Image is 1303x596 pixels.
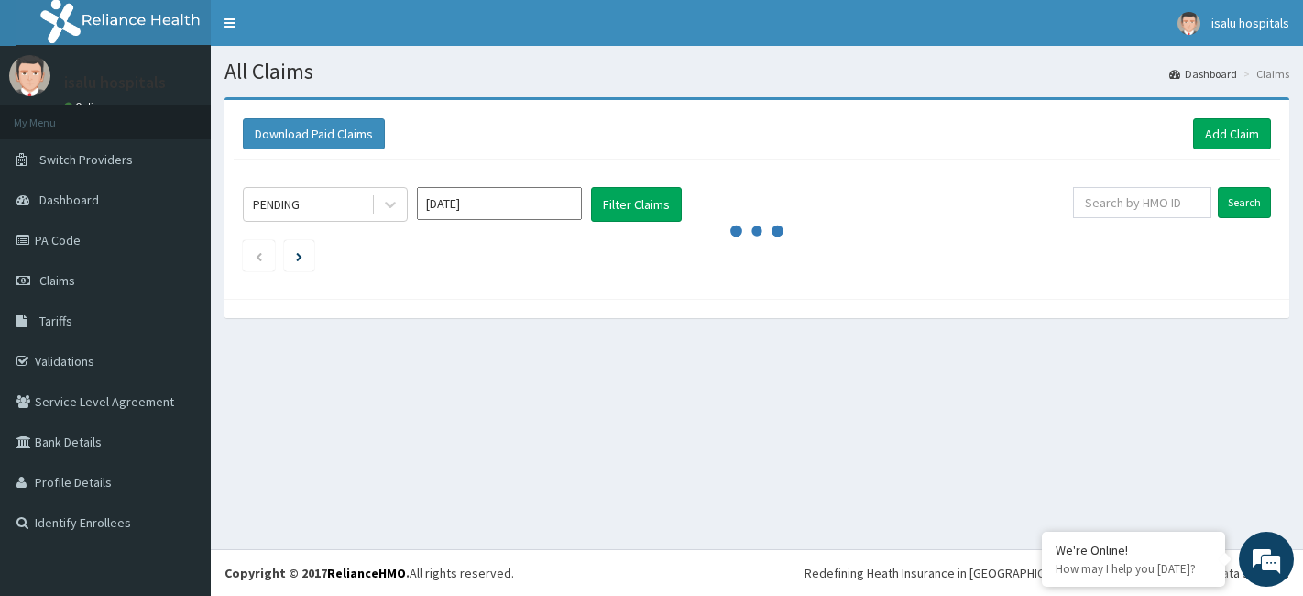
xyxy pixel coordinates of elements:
input: Select Month and Year [417,187,582,220]
span: Tariffs [39,313,72,329]
a: Dashboard [1169,66,1237,82]
img: User Image [9,55,50,96]
li: Claims [1239,66,1289,82]
button: Download Paid Claims [243,118,385,149]
strong: Copyright © 2017 . [224,565,410,581]
img: User Image [1177,12,1200,35]
input: Search by HMO ID [1073,187,1211,218]
p: How may I help you today? [1056,561,1211,577]
span: Dashboard [39,192,99,208]
h1: All Claims [224,60,1289,83]
footer: All rights reserved. [211,549,1303,596]
p: isalu hospitals [64,74,166,91]
button: Filter Claims [591,187,682,222]
div: Redefining Heath Insurance in [GEOGRAPHIC_DATA] using Telemedicine and Data Science! [805,564,1289,582]
a: Online [64,100,108,113]
input: Search [1218,187,1271,218]
span: isalu hospitals [1211,15,1289,31]
a: Next page [296,248,302,264]
span: Switch Providers [39,151,133,168]
a: RelianceHMO [327,565,406,581]
a: Previous page [255,248,263,264]
a: Add Claim [1193,118,1271,149]
span: Claims [39,272,75,289]
svg: audio-loading [729,204,784,259]
div: PENDING [253,195,300,214]
div: We're Online! [1056,542,1211,558]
